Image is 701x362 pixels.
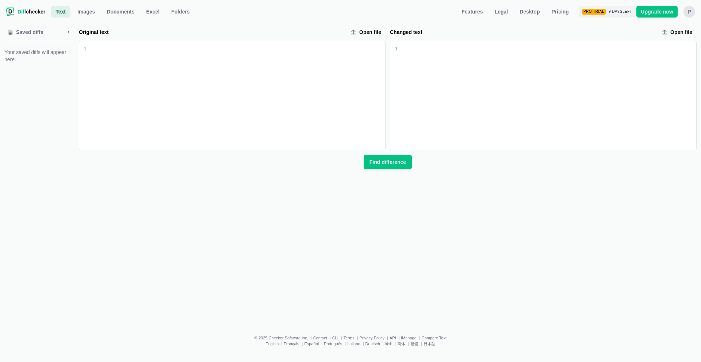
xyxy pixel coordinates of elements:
span: Images [76,8,96,15]
button: P [683,6,695,18]
span: Open file [669,28,694,36]
a: Pricing [547,6,573,18]
span: Open file [358,28,383,36]
span: 9 days left [609,9,632,14]
button: Find difference [364,155,412,169]
label: Changed text upload [659,26,697,38]
a: 日本語 [424,342,436,346]
span: Saved diffs [15,28,45,36]
a: Upgrade now [636,6,678,18]
button: Minimize sidebar [63,26,74,38]
span: Desktop [518,8,541,15]
a: Excel [142,6,164,18]
a: Terms [344,336,355,340]
span: Pricing [550,8,570,15]
span: Folders [170,8,191,15]
a: Italiano [347,342,360,346]
a: iManage [401,336,417,340]
img: Diffchecker logo [6,7,15,16]
a: 简体 [397,342,405,346]
a: CLI [332,336,338,340]
div: Original text input [87,41,385,150]
li: © 2025 Checker Software Inc. [254,336,313,340]
span: Text [54,8,67,15]
div: 1 [395,46,398,53]
a: Desktop [515,6,544,18]
a: API [390,336,396,340]
label: Original text upload [348,26,386,38]
a: Documents [102,6,139,18]
a: Images [73,6,99,18]
a: Español [304,342,319,346]
span: Documents [105,8,136,15]
a: Deutsch [365,342,380,346]
a: Diffchecker [6,6,45,18]
span: Upgrade now [639,8,675,15]
a: Compare Text [422,336,447,340]
span: Diff [18,9,26,15]
a: Français [284,342,299,346]
button: Folders [167,6,194,18]
span: Legal [493,8,510,15]
label: Changed text [390,28,656,36]
span: Excel [145,8,161,15]
a: Português [324,342,342,346]
a: Privacy Policy [360,336,384,340]
span: Your saved diffs will appear here. [4,49,74,63]
div: Changed text input [398,41,696,150]
a: Legal [490,6,513,18]
a: 繁體 [410,342,418,346]
a: Contact [313,336,327,340]
span: checker [18,8,45,15]
label: Original text [79,28,345,36]
span: Find difference [368,158,407,166]
a: हिन्दी [385,342,392,346]
a: Text [51,6,70,18]
div: Pro Trial [582,9,606,15]
div: 1 [84,46,87,53]
a: Features [457,6,487,18]
span: Features [460,8,484,15]
a: English [265,342,279,346]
